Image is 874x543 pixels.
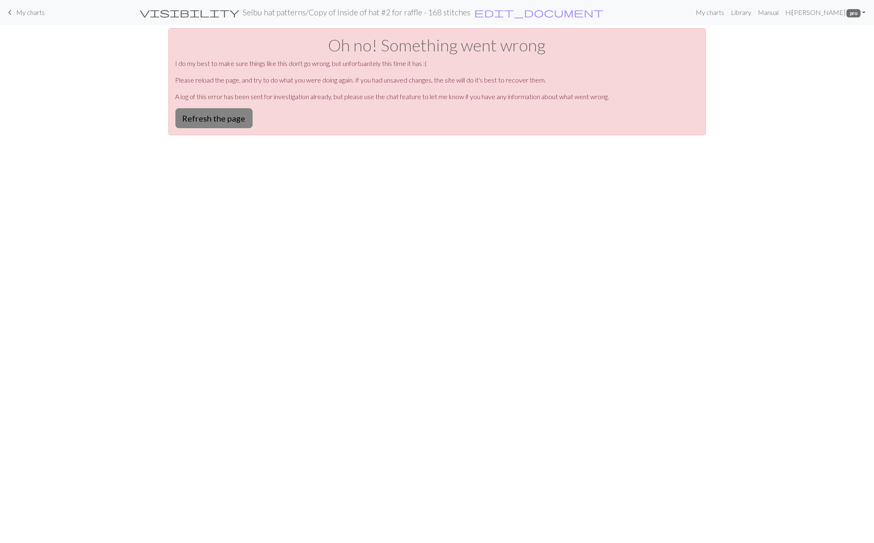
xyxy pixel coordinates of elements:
[175,35,699,55] h1: Oh no! Something went wrong
[175,75,699,85] p: Please reload the page, and try to do what you were doing again. If you had unsaved changes, the ...
[16,8,45,16] span: My charts
[847,9,861,17] span: pro
[728,4,755,21] a: Library
[175,92,699,102] p: A log of this error has been sent for investigation already, but please use the chat feature to l...
[782,4,869,21] a: Hi[PERSON_NAME] pro
[175,108,253,128] button: Refresh the page
[755,4,782,21] a: Manual
[140,7,239,18] span: visibility
[5,7,15,18] span: keyboard_arrow_left
[175,58,699,68] p: I do my best to make sure things like this don't go wrong, but unfortuantely this time it has :(
[692,4,728,21] a: My charts
[5,5,45,19] a: My charts
[475,7,604,18] span: edit_document
[243,7,471,17] h2: Selbu hat patterns / Copy of Inside of hat #2 for raffle - 168 stitches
